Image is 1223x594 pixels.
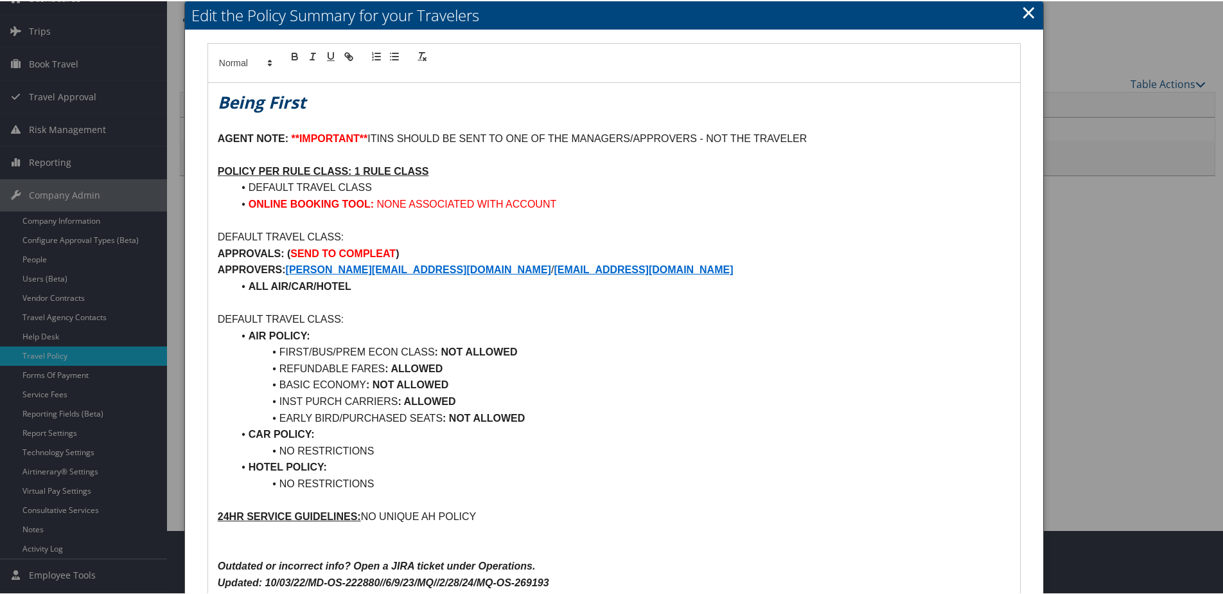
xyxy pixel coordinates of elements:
[385,362,443,373] strong: : ALLOWED
[218,260,1010,277] p: /
[286,263,551,274] a: [PERSON_NAME][EMAIL_ADDRESS][DOMAIN_NAME]
[233,359,1010,376] li: REFUNDABLE FARES
[218,559,536,570] em: Outdated or incorrect info? Open a JIRA ticket under Operations.
[290,247,396,258] strong: SEND TO COMPLEAT
[218,507,1010,524] p: NO UNIQUE AH POLICY
[443,411,525,422] strong: : NOT ALLOWED
[396,247,399,258] strong: )
[218,228,1010,244] p: DEFAULT TRAVEL CLASS:
[218,247,290,258] strong: APPROVALS: (
[366,378,448,389] strong: : NOT ALLOWED
[218,129,1010,146] p: ITINS SHOULD BE SENT TO ONE OF THE MANAGERS/APPROVERS - NOT THE TRAVELER
[377,197,557,208] span: NONE ASSOCIATED WITH ACCOUNT
[233,343,1010,359] li: FIRST/BUS/PREM ECON CLASS
[233,392,1010,409] li: INST PURCH CARRIERS
[249,197,374,208] strong: ONLINE BOOKING TOOL:
[249,460,327,471] strong: HOTEL POLICY:
[218,510,361,521] u: 24HR SERVICE GUIDELINES:
[233,409,1010,426] li: EARLY BIRD/PURCHASED SEATS
[466,345,518,356] strong: ALLOWED
[218,310,1010,327] p: DEFAULT TRAVEL CLASS:
[218,89,306,113] em: Being First
[218,165,429,175] u: POLICY PER RULE CLASS: 1 RULE CLASS
[554,263,733,274] a: [EMAIL_ADDRESS][DOMAIN_NAME]
[233,474,1010,491] li: NO RESTRICTIONS
[218,263,286,274] strong: APPROVERS:
[233,178,1010,195] li: DEFAULT TRAVEL CLASS
[435,345,463,356] strong: : NOT
[398,395,455,406] strong: : ALLOWED
[218,132,288,143] strong: AGENT NOTE:
[218,576,549,587] em: Updated: 10/03/22/MD-OS-222880//6/9/23/MQ//2/28/24/MQ-OS-269193
[249,280,351,291] strong: ALL AIR/CAR/HOTEL
[249,329,310,340] strong: AIR POLICY:
[233,375,1010,392] li: BASIC ECONOMY
[233,442,1010,458] li: NO RESTRICTIONS
[249,428,315,438] strong: CAR POLICY:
